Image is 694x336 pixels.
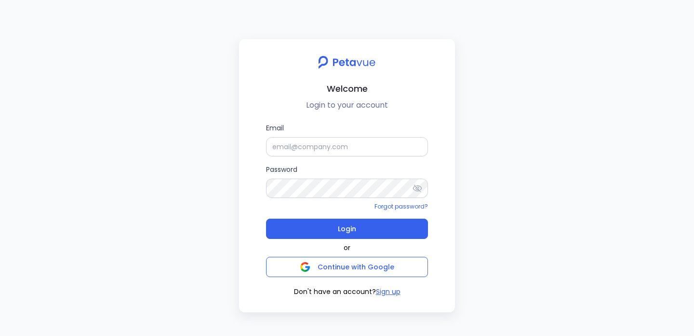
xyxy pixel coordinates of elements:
input: Password [266,179,428,198]
label: Password [266,164,428,198]
label: Email [266,123,428,156]
button: Login [266,219,428,239]
button: Sign up [376,287,400,297]
input: Email [266,137,428,156]
h2: Welcome [247,82,447,96]
button: Continue with Google [266,257,428,277]
span: or [344,243,350,253]
a: Forgot password? [374,202,428,210]
img: petavue logo [312,51,382,74]
p: Login to your account [247,99,447,111]
span: Login [338,222,356,236]
span: Don't have an account? [294,287,376,297]
span: Continue with Google [318,262,394,272]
